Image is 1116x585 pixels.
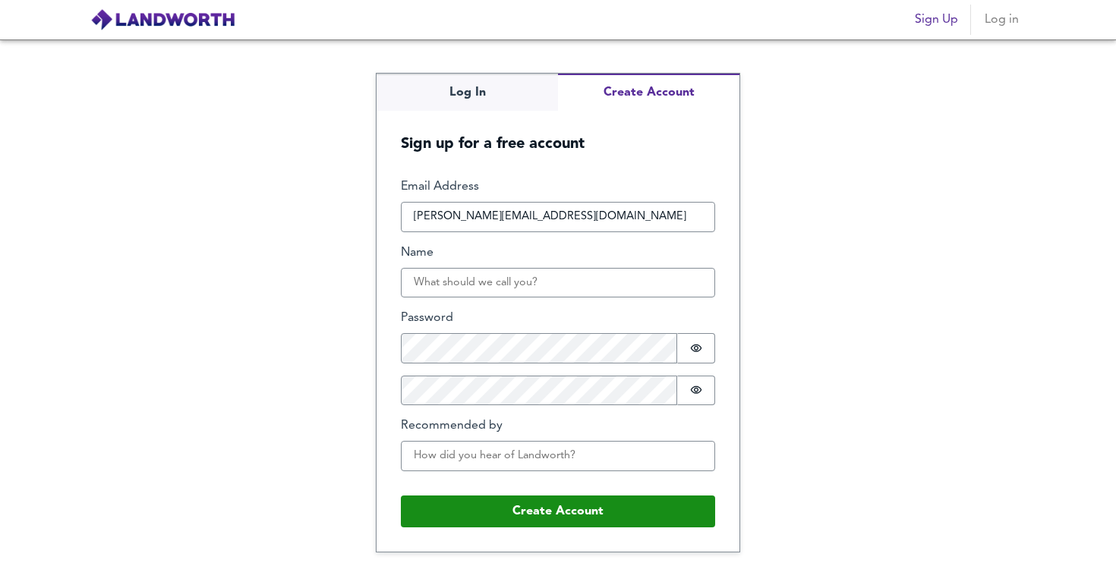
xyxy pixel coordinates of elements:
button: Sign Up [909,5,964,35]
label: Name [401,244,715,262]
button: Show password [677,376,715,406]
label: Password [401,310,715,327]
button: Show password [677,333,715,363]
span: Log in [983,9,1020,30]
button: Create Account [558,74,739,111]
label: Email Address [401,178,715,196]
button: Log In [377,74,558,111]
button: Log in [977,5,1026,35]
label: Recommended by [401,417,715,435]
input: How did you hear of Landworth? [401,441,715,471]
h5: Sign up for a free account [377,111,739,154]
img: logo [90,8,235,31]
button: Create Account [401,495,715,527]
input: What should we call you? [401,268,715,298]
span: Sign Up [915,9,958,30]
input: How can we reach you? [401,202,715,232]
